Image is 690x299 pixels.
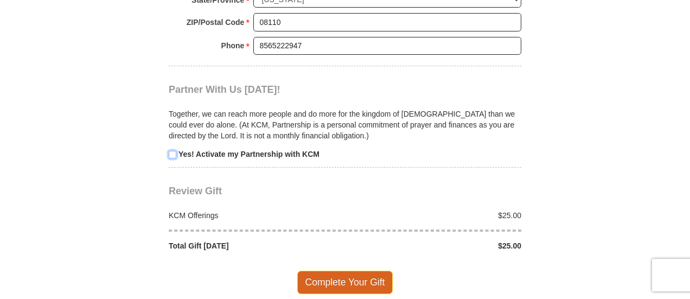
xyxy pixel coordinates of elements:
[345,210,527,221] div: $25.00
[187,15,245,30] strong: ZIP/Postal Code
[297,271,393,294] span: Complete Your Gift
[169,109,521,141] p: Together, we can reach more people and do more for the kingdom of [DEMOGRAPHIC_DATA] than we coul...
[169,84,280,95] span: Partner With Us [DATE]!
[163,240,346,251] div: Total Gift [DATE]
[345,240,527,251] div: $25.00
[178,150,320,158] strong: Yes! Activate my Partnership with KCM
[221,38,245,53] strong: Phone
[169,186,222,196] span: Review Gift
[163,210,346,221] div: KCM Offerings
